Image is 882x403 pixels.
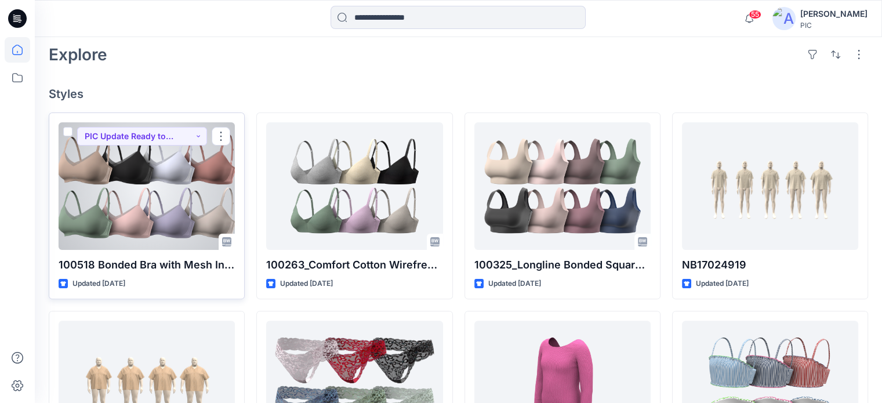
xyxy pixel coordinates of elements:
[72,278,125,290] p: Updated [DATE]
[488,278,541,290] p: Updated [DATE]
[696,278,749,290] p: Updated [DATE]
[59,257,235,273] p: 100518 Bonded Bra with Mesh Inserts
[749,10,761,19] span: 55
[266,122,442,250] a: 100263_Comfort Cotton Wirefree Bra
[772,7,796,30] img: avatar
[682,122,858,250] a: NB17024919
[800,7,868,21] div: [PERSON_NAME]
[266,257,442,273] p: 100263_Comfort Cotton Wirefree Bra
[280,278,333,290] p: Updated [DATE]
[474,122,651,250] a: 100325_Longline Bonded Square Neck Bra
[474,257,651,273] p: 100325_Longline Bonded Square Neck Bra
[49,45,107,64] h2: Explore
[59,122,235,250] a: 100518 Bonded Bra with Mesh Inserts
[800,21,868,30] div: PIC
[682,257,858,273] p: NB17024919
[49,87,868,101] h4: Styles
